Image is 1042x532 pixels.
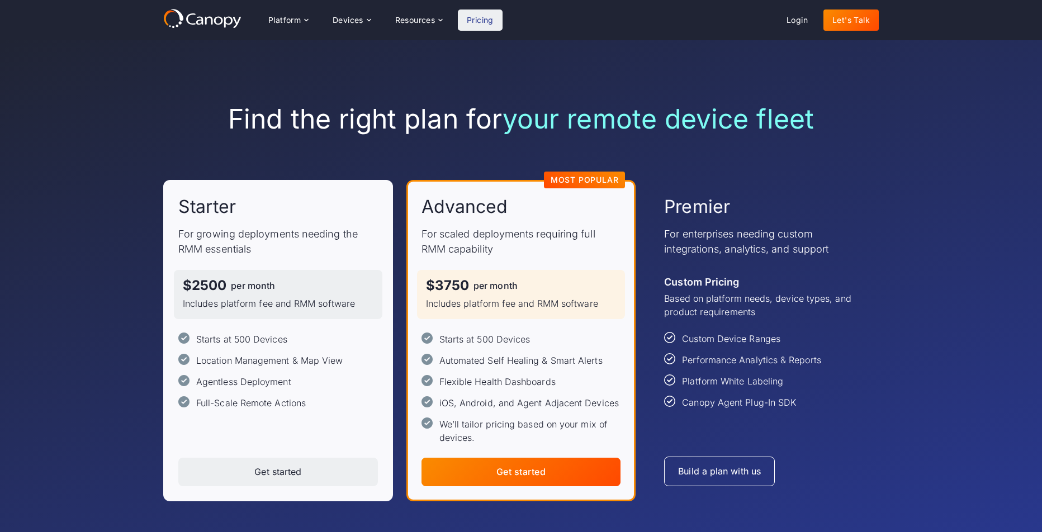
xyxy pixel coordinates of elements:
[496,467,546,477] div: Get started
[268,16,301,24] div: Platform
[183,279,226,292] div: $2500
[439,417,621,444] div: We’ll tailor pricing based on your mix of devices.
[439,332,531,346] div: Starts at 500 Devices
[231,281,275,290] div: per month
[664,274,739,289] div: Custom Pricing
[664,292,864,319] p: Based on platform needs, device types, and product requirements
[421,458,621,486] a: Get started
[682,374,783,388] div: Platform White Labeling
[439,396,619,410] div: iOS, Android, and Agent Adjacent Devices
[503,102,814,135] span: your remote device fleet
[196,332,287,346] div: Starts at 500 Devices
[178,458,378,486] a: Get started
[178,226,378,256] p: For growing deployments needing the RMM essentials
[682,396,796,409] div: Canopy Agent Plug-In SDK
[823,9,879,31] a: Let's Talk
[778,9,817,31] a: Login
[426,297,617,310] p: Includes platform fee and RMM software
[163,103,879,135] h1: Find the right plan for
[196,396,306,410] div: Full-Scale Remote Actions
[678,466,761,477] div: Build a plan with us
[664,195,730,218] h2: Premier
[458,9,503,31] a: Pricing
[426,279,469,292] div: $3750
[664,226,864,256] p: For enterprises needing custom integrations, analytics, and support
[473,281,518,290] div: per month
[178,195,236,218] h2: Starter
[395,16,435,24] div: Resources
[439,354,603,367] div: Automated Self Healing & Smart Alerts
[421,195,508,218] h2: Advanced
[421,226,621,256] p: For scaled deployments requiring full RMM capability
[439,375,556,388] div: Flexible Health Dashboards
[664,457,775,486] a: Build a plan with us
[254,467,301,477] div: Get started
[682,353,821,367] div: Performance Analytics & Reports
[183,297,373,310] p: Includes platform fee and RMM software
[551,176,619,184] div: Most Popular
[196,354,343,367] div: Location Management & Map View
[196,375,291,388] div: Agentless Deployment
[333,16,363,24] div: Devices
[682,332,780,345] div: Custom Device Ranges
